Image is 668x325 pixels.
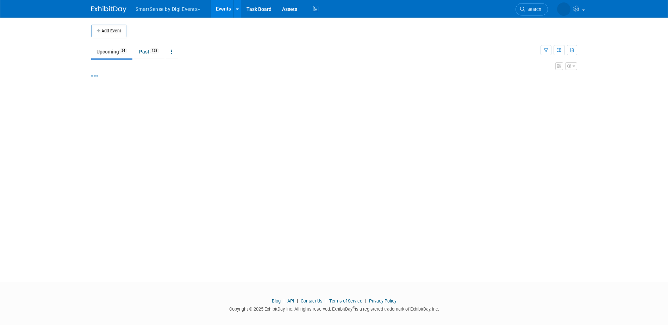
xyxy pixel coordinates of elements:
[324,298,328,304] span: |
[119,48,127,53] span: 24
[557,2,570,16] img: Abby Allison
[91,45,132,58] a: Upcoming24
[287,298,294,304] a: API
[363,298,368,304] span: |
[295,298,300,304] span: |
[516,3,548,15] a: Search
[352,306,355,310] sup: ®
[525,7,541,12] span: Search
[282,298,286,304] span: |
[369,298,397,304] a: Privacy Policy
[272,298,281,304] a: Blog
[91,75,98,77] img: loading...
[91,25,126,37] button: Add Event
[329,298,362,304] a: Terms of Service
[91,6,126,13] img: ExhibitDay
[150,48,159,53] span: 128
[301,298,323,304] a: Contact Us
[134,45,164,58] a: Past128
